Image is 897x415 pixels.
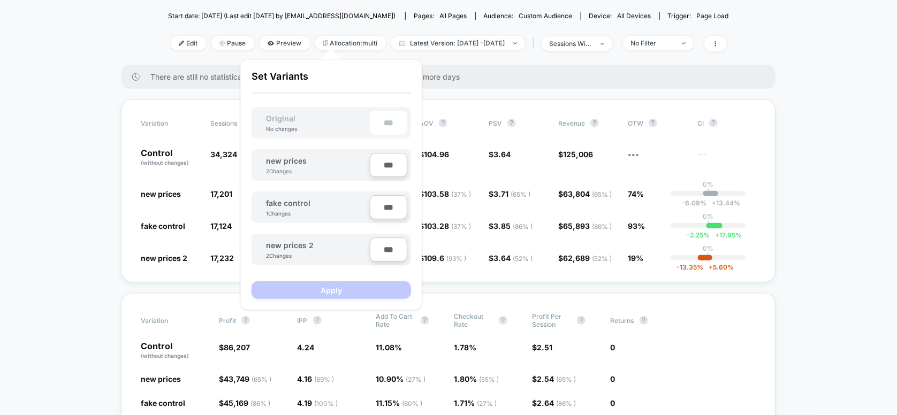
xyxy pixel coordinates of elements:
[315,36,386,50] span: Allocation: multi
[563,150,593,159] span: 125,006
[424,150,449,159] span: 104.96
[141,312,200,328] span: Variation
[252,375,271,383] span: ( 65 % )
[628,189,644,198] span: 74%
[252,71,411,94] p: Set Variants
[424,221,471,230] span: 103.28
[703,263,734,271] span: 5.60 %
[298,374,335,383] span: 4.16
[519,12,573,20] span: Custom Audience
[676,263,703,271] span: -13.35 %
[141,374,181,383] span: new prices
[709,119,718,127] button: ?
[507,119,516,127] button: ?
[710,231,742,239] span: 17.95 %
[493,221,533,230] span: 3.85
[489,189,530,198] span: $
[141,253,187,263] span: new prices 2
[402,399,422,408] span: ( 60 % )
[141,159,189,166] span: (without changes)
[141,189,181,198] span: new prices
[219,374,271,383] span: $
[210,221,232,230] span: 17,124
[628,221,645,230] span: 93%
[454,312,493,328] span: Checkout Rate
[628,119,687,127] span: OTW
[391,36,525,50] span: Latest Version: [DATE] - [DATE]
[266,156,307,165] span: new prices
[179,41,184,46] img: edit
[530,36,542,51] span: |
[224,374,271,383] span: 43,749
[210,119,237,127] span: Sessions
[376,343,402,352] span: 11.08 %
[224,343,250,352] span: 86,207
[219,317,236,325] span: Profit
[697,151,756,167] span: ---
[556,399,576,408] span: ( 86 % )
[489,119,502,127] span: PSV
[424,189,471,198] span: 103.58
[707,188,709,196] p: |
[210,150,237,159] span: 34,324
[537,343,552,352] span: 2.51
[563,189,612,198] span: 63,804
[590,119,599,127] button: ?
[618,12,651,20] span: all devices
[537,398,576,408] span: 2.64
[315,399,338,408] span: ( 100 % )
[499,316,507,325] button: ?
[419,150,449,159] span: $
[537,374,576,383] span: 2.54
[255,126,308,132] div: No changes
[419,221,471,230] span: $
[219,398,270,408] span: $
[252,281,411,299] button: Apply
[712,199,716,207] span: +
[668,12,729,20] div: Trigger:
[682,42,686,44] img: end
[451,190,471,198] span: ( 37 % )
[168,12,396,20] span: Start date: [DATE] (Last edit [DATE] by [EMAIL_ADDRESS][DOMAIN_NAME])
[493,189,530,198] span: 3.71
[255,114,306,123] span: Original
[219,343,250,352] span: $
[558,221,612,230] span: $
[451,222,471,230] span: ( 37 % )
[150,72,754,81] span: There are still no statistically significant results. We recommend waiting a few more days
[141,352,189,359] span: (without changes)
[640,316,648,325] button: ?
[649,119,657,127] button: ?
[511,190,530,198] span: ( 65 % )
[532,374,576,383] span: $
[439,119,447,127] button: ?
[266,210,298,217] div: 1 Changes
[315,375,335,383] span: ( 69 % )
[493,150,511,159] span: 3.64
[592,190,612,198] span: ( 65 % )
[419,189,471,198] span: $
[260,36,310,50] span: Preview
[489,221,533,230] span: $
[298,343,315,352] span: 4.24
[709,263,713,271] span: +
[399,41,405,46] img: calendar
[376,374,425,383] span: 10.90 %
[563,253,612,263] span: 62,689
[406,375,425,383] span: ( 27 % )
[414,12,467,20] div: Pages:
[703,244,713,252] p: 0%
[489,253,533,263] span: $
[219,41,225,46] img: end
[611,374,615,383] span: 0
[703,180,713,188] p: 0%
[532,398,576,408] span: $
[628,253,643,263] span: 19%
[707,252,709,260] p: |
[489,150,511,159] span: $
[513,255,533,263] span: ( 52 % )
[210,253,234,263] span: 17,232
[454,343,476,352] span: 1.78 %
[611,317,634,325] span: Returns
[556,375,576,383] span: ( 65 % )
